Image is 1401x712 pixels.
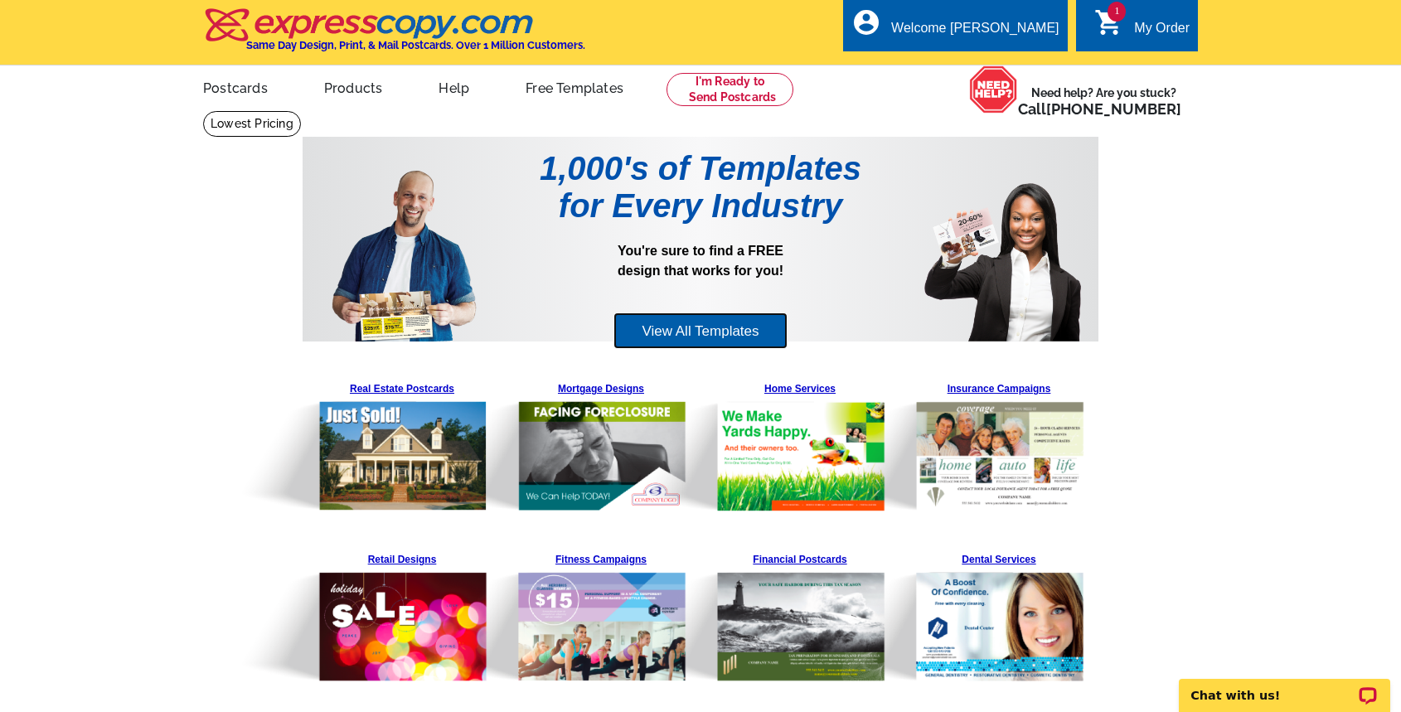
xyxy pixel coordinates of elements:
[235,375,487,511] img: Pre-Template-Landing%20Page_v1_Real%20Estate.png
[912,375,1086,511] a: Insurance Campaigns
[713,546,887,682] a: Financial Postcards
[1108,2,1126,22] span: 1
[831,546,1084,683] img: Pre-Template-Landing%20Page_v1_Dental.png
[912,546,1086,683] a: Dental Services
[831,375,1084,511] img: Pre-Template-Landing%20Page_v1_Insurance.png
[1134,21,1190,44] div: My Order
[502,150,899,225] h1: 1,000's of Templates for Every Industry
[891,21,1059,44] div: Welcome [PERSON_NAME]
[235,546,487,682] img: Pre-Template-Landing%20Page_v1_Retail.png
[633,375,885,511] img: Pre-Template-Landing%20Page_v1_Home%20Services.png
[1046,100,1181,118] a: [PHONE_NUMBER]
[1168,660,1401,712] iframe: LiveChat chat widget
[851,7,881,37] i: account_circle
[177,67,294,106] a: Postcards
[613,312,787,350] a: View All Templates
[514,375,688,512] a: Mortgage Designs
[969,65,1018,114] img: help
[332,150,478,341] img: Pre-Template-Landing%20Page_v1_Man.png
[1018,85,1190,118] span: Need help? Are you stuck?
[434,546,686,682] img: Pre-Template-Landing%20Page_v1_Fitness.png
[713,375,887,511] a: Home Services
[502,241,899,310] p: You're sure to find a FREE design that works for you!
[924,150,1081,341] img: Pre-Template-Landing%20Page_v1_Woman.png
[203,20,585,51] a: Same Day Design, Print, & Mail Postcards. Over 1 Million Customers.
[1094,18,1190,39] a: 1 shopping_cart My Order
[412,67,496,106] a: Help
[315,546,489,682] a: Retail Designs
[246,39,585,51] h4: Same Day Design, Print, & Mail Postcards. Over 1 Million Customers.
[1018,100,1181,118] span: Call
[298,67,410,106] a: Products
[499,67,650,106] a: Free Templates
[315,375,489,511] a: Real Estate Postcards
[434,375,686,512] img: Pre-Template-Landing%20Page_v1_Mortgage.png
[514,546,688,682] a: Fitness Campaigns
[633,546,885,682] img: Pre-Template-Landing%20Page_v1_Financial.png
[1094,7,1124,37] i: shopping_cart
